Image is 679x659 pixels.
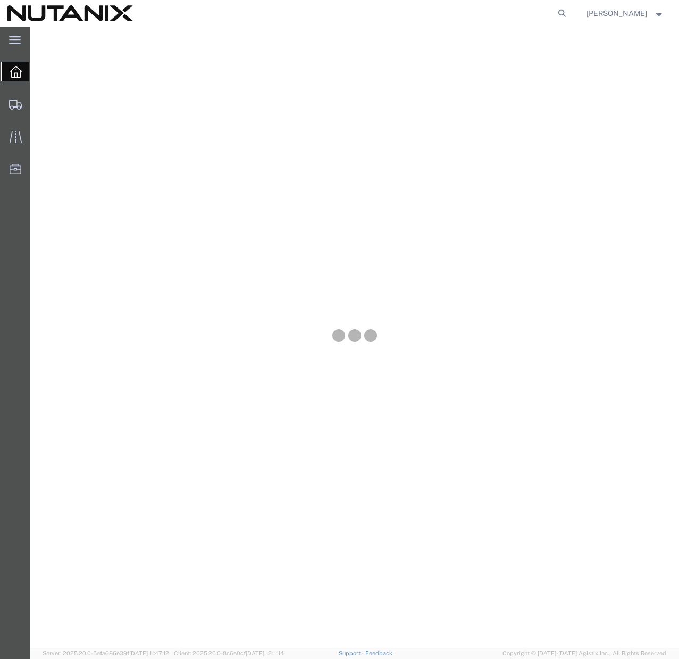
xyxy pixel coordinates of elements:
[43,650,169,656] span: Server: 2025.20.0-5efa686e39f
[7,5,133,21] img: logo
[246,650,284,656] span: [DATE] 12:11:14
[586,7,665,20] button: [PERSON_NAME]
[174,650,284,656] span: Client: 2025.20.0-8c6e0cf
[502,649,666,658] span: Copyright © [DATE]-[DATE] Agistix Inc., All Rights Reserved
[339,650,365,656] a: Support
[365,650,392,656] a: Feedback
[129,650,169,656] span: [DATE] 11:47:12
[586,7,647,19] span: Joseph Walden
